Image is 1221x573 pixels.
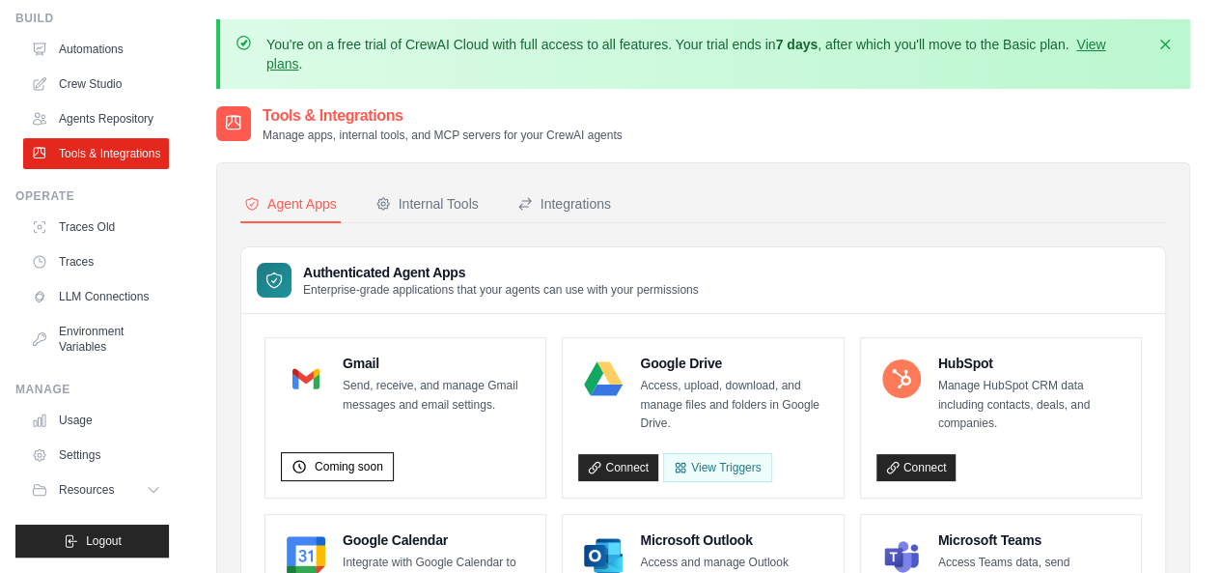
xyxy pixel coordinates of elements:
[343,377,530,415] p: Send, receive, and manage Gmail messages and email settings.
[263,128,623,143] p: Manage apps, internal tools, and MCP servers for your CrewAI agents
[372,186,483,223] button: Internal Tools
[938,530,1125,550] h4: Microsoft Teams
[882,359,921,398] img: HubSpot Logo
[343,530,530,550] h4: Google Calendar
[938,354,1125,373] h4: HubSpot
[640,377,827,434] p: Access, upload, download, and manage files and folders in Google Drive.
[263,104,623,128] h2: Tools & Integrations
[303,282,699,298] p: Enterprise-grade applications that your agents can use with your permissions
[240,186,341,223] button: Agent Apps
[775,37,818,52] strong: 7 days
[23,212,169,243] a: Traces Old
[303,263,699,282] h3: Authenticated Agent Apps
[23,316,169,362] a: Environment Variables
[23,138,169,169] a: Tools & Integrations
[640,530,827,550] h4: Microsoft Outlook
[578,454,658,481] a: Connect
[287,359,325,398] img: Gmail Logo
[23,405,169,436] a: Usage
[59,482,114,498] span: Resources
[23,281,169,312] a: LLM Connections
[513,186,615,223] button: Integrations
[23,246,169,277] a: Traces
[375,194,479,214] div: Internal Tools
[23,474,169,505] button: Resources
[663,453,771,482] : View Triggers
[640,354,827,373] h4: Google Drive
[23,34,169,65] a: Automations
[876,454,957,481] a: Connect
[15,188,169,204] div: Operate
[23,69,169,100] a: Crew Studio
[244,194,337,214] div: Agent Apps
[315,459,383,474] span: Coming soon
[23,103,169,134] a: Agents Repository
[23,440,169,471] a: Settings
[15,11,169,26] div: Build
[343,354,530,373] h4: Gmail
[15,382,169,397] div: Manage
[517,194,611,214] div: Integrations
[15,525,169,558] button: Logout
[86,533,122,549] span: Logout
[938,377,1125,434] p: Manage HubSpot CRM data including contacts, deals, and companies.
[266,35,1144,73] p: You're on a free trial of CrewAI Cloud with full access to all features. Your trial ends in , aft...
[584,359,623,398] img: Google Drive Logo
